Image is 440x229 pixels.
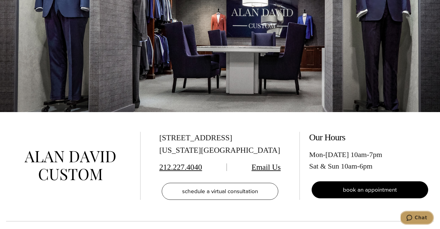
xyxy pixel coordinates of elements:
[159,132,281,157] div: [STREET_ADDRESS] [US_STATE][GEOGRAPHIC_DATA]
[252,163,281,172] a: Email Us
[25,151,116,180] img: alan david custom
[343,185,397,194] span: book an appointment
[162,183,278,200] a: schedule a virtual consultation
[309,149,431,172] div: Mon-[DATE] 10am-7pm Sat & Sun 10am-6pm
[182,187,258,196] span: schedule a virtual consultation
[159,163,202,172] a: 212.227.4040
[309,132,431,143] h2: Our Hours
[312,181,428,198] a: book an appointment
[401,211,434,226] iframe: Opens a widget where you can chat to one of our agents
